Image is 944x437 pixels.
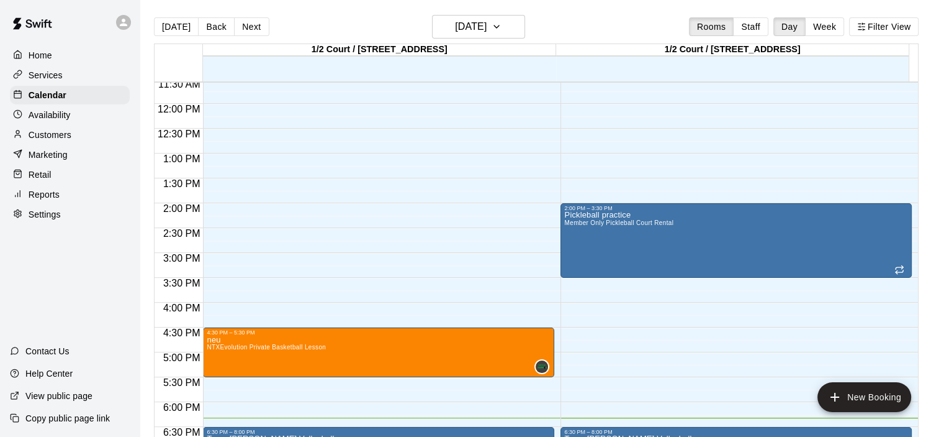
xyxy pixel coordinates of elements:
span: 5:00 PM [160,352,204,363]
div: 6:30 PM – 8:00 PM [564,429,908,435]
span: 4:00 PM [160,303,204,313]
button: Next [234,17,269,36]
a: Retail [10,165,130,184]
a: Availability [10,106,130,124]
span: 6:00 PM [160,402,204,413]
span: Member Only Pickleball Court Rental [564,219,673,226]
div: 2:00 PM – 3:30 PM [564,205,908,211]
span: 1:00 PM [160,154,204,164]
a: Calendar [10,86,130,104]
p: Help Center [25,367,73,380]
a: Reports [10,185,130,204]
button: Week [805,17,844,36]
button: Filter View [849,17,919,36]
span: Jesse Klein [539,359,549,374]
a: Home [10,46,130,65]
p: Services [29,69,63,81]
span: 4:30 PM [160,328,204,338]
p: Contact Us [25,345,70,357]
p: Home [29,49,52,62]
p: Customers [29,129,71,141]
div: 6:30 PM – 8:00 PM [207,429,551,435]
span: 12:00 PM [155,104,203,114]
a: Services [10,66,130,85]
span: 5:30 PM [160,377,204,388]
p: View public page [25,390,92,402]
div: 4:30 PM – 5:30 PM [207,329,551,336]
div: 1/2 Court / [STREET_ADDRESS] [203,44,556,56]
img: Jesse Klein [536,361,548,373]
div: 4:30 PM – 5:30 PM: neu [203,328,554,377]
span: 2:30 PM [160,228,204,239]
button: Rooms [689,17,734,36]
button: Back [198,17,235,36]
p: Copy public page link [25,412,110,425]
span: Recurring event [894,265,904,275]
span: 2:00 PM [160,203,204,214]
a: Customers [10,126,130,144]
button: Staff [733,17,768,36]
a: Settings [10,205,130,224]
h6: [DATE] [455,18,487,35]
p: Calendar [29,89,66,101]
span: 1:30 PM [160,178,204,189]
p: Settings [29,208,61,221]
span: NTXEvolution Private Basketball Lesson [207,344,326,351]
span: 12:30 PM [155,129,203,139]
span: 11:30 AM [155,79,204,90]
div: 1/2 Court / [STREET_ADDRESS] [556,44,909,56]
div: 2:00 PM – 3:30 PM: Pickleball practice [560,203,912,278]
p: Marketing [29,149,68,161]
span: 3:30 PM [160,278,204,288]
p: Reports [29,188,60,201]
button: [DATE] [154,17,199,36]
a: Marketing [10,145,130,164]
span: 3:00 PM [160,253,204,264]
button: [DATE] [432,15,525,39]
button: add [817,382,911,412]
p: Retail [29,168,52,181]
div: Jesse Klein [534,359,549,374]
button: Day [773,17,806,36]
p: Availability [29,109,71,121]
